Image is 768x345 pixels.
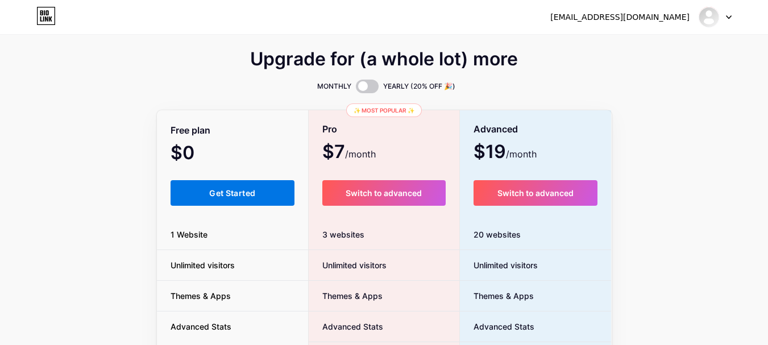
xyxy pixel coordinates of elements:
[171,146,225,162] span: $0
[346,103,422,117] div: ✨ Most popular ✨
[506,147,537,161] span: /month
[250,52,518,66] span: Upgrade for (a whole lot) more
[171,180,295,206] button: Get Started
[460,219,612,250] div: 20 websites
[317,81,351,92] span: MONTHLY
[345,147,376,161] span: /month
[322,180,446,206] button: Switch to advanced
[171,120,210,140] span: Free plan
[309,290,383,302] span: Themes & Apps
[460,321,534,332] span: Advanced Stats
[157,321,245,332] span: Advanced Stats
[309,259,387,271] span: Unlimited visitors
[309,219,459,250] div: 3 websites
[209,188,255,198] span: Get Started
[550,11,690,23] div: [EMAIL_ADDRESS][DOMAIN_NAME]
[322,119,337,139] span: Pro
[309,321,383,332] span: Advanced Stats
[322,145,376,161] span: $7
[157,290,244,302] span: Themes & Apps
[460,259,538,271] span: Unlimited visitors
[474,180,598,206] button: Switch to advanced
[474,119,518,139] span: Advanced
[157,259,248,271] span: Unlimited visitors
[383,81,455,92] span: YEARLY (20% OFF 🎉)
[346,188,422,198] span: Switch to advanced
[157,228,221,240] span: 1 Website
[474,145,537,161] span: $19
[460,290,534,302] span: Themes & Apps
[698,6,720,28] img: pitstoparabia
[497,188,574,198] span: Switch to advanced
